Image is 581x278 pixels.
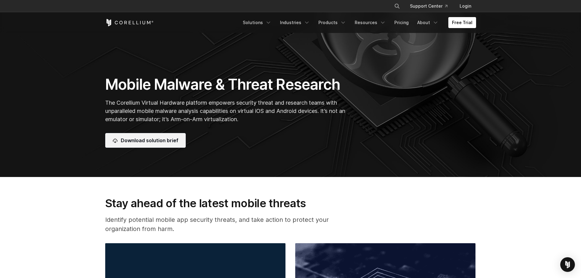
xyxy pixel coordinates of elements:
[351,17,389,28] a: Resources
[560,257,575,272] div: Open Intercom Messenger
[105,215,348,233] p: Identify potential mobile app security threats, and take action to protect your organization from...
[391,17,412,28] a: Pricing
[387,1,476,12] div: Navigation Menu
[276,17,314,28] a: Industries
[405,1,452,12] a: Support Center
[105,19,154,26] a: Corellium Home
[239,17,275,28] a: Solutions
[414,17,442,28] a: About
[239,17,476,28] div: Navigation Menu
[392,1,403,12] button: Search
[105,99,345,122] span: The Corellium Virtual Hardware platform empowers security threat and research teams with unparall...
[105,75,348,94] h1: Mobile Malware & Threat Research
[105,197,348,210] h2: Stay ahead of the latest mobile threats
[448,17,476,28] a: Free Trial
[315,17,350,28] a: Products
[105,133,186,148] a: Download solution brief
[455,1,476,12] a: Login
